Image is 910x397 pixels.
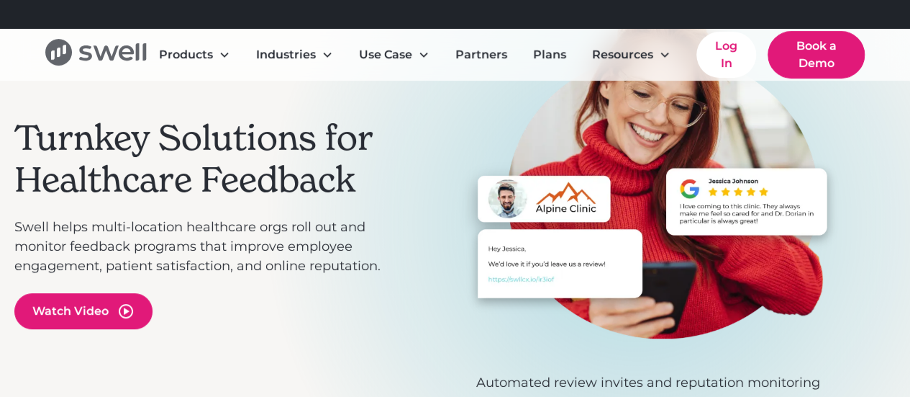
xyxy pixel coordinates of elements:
[400,373,896,393] p: Automated review invites and reputation monitoring
[245,40,345,69] div: Industries
[256,46,316,63] div: Industries
[347,40,441,69] div: Use Case
[147,40,242,69] div: Products
[400,8,896,393] div: 1 of 3
[14,293,153,329] a: open lightbox
[14,117,386,200] h2: Turnkey Solutions for Healthcare Feedback
[592,46,653,63] div: Resources
[359,46,412,63] div: Use Case
[696,32,756,78] a: Log In
[768,31,865,79] a: Book a Demo
[45,39,147,71] a: home
[664,241,910,397] iframe: Chat Widget
[444,40,519,69] a: Partners
[581,40,682,69] div: Resources
[14,218,386,276] p: Swell helps multi-location healthcare orgs roll out and monitor feedback programs that improve em...
[522,40,578,69] a: Plans
[159,46,213,63] div: Products
[32,303,109,320] div: Watch Video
